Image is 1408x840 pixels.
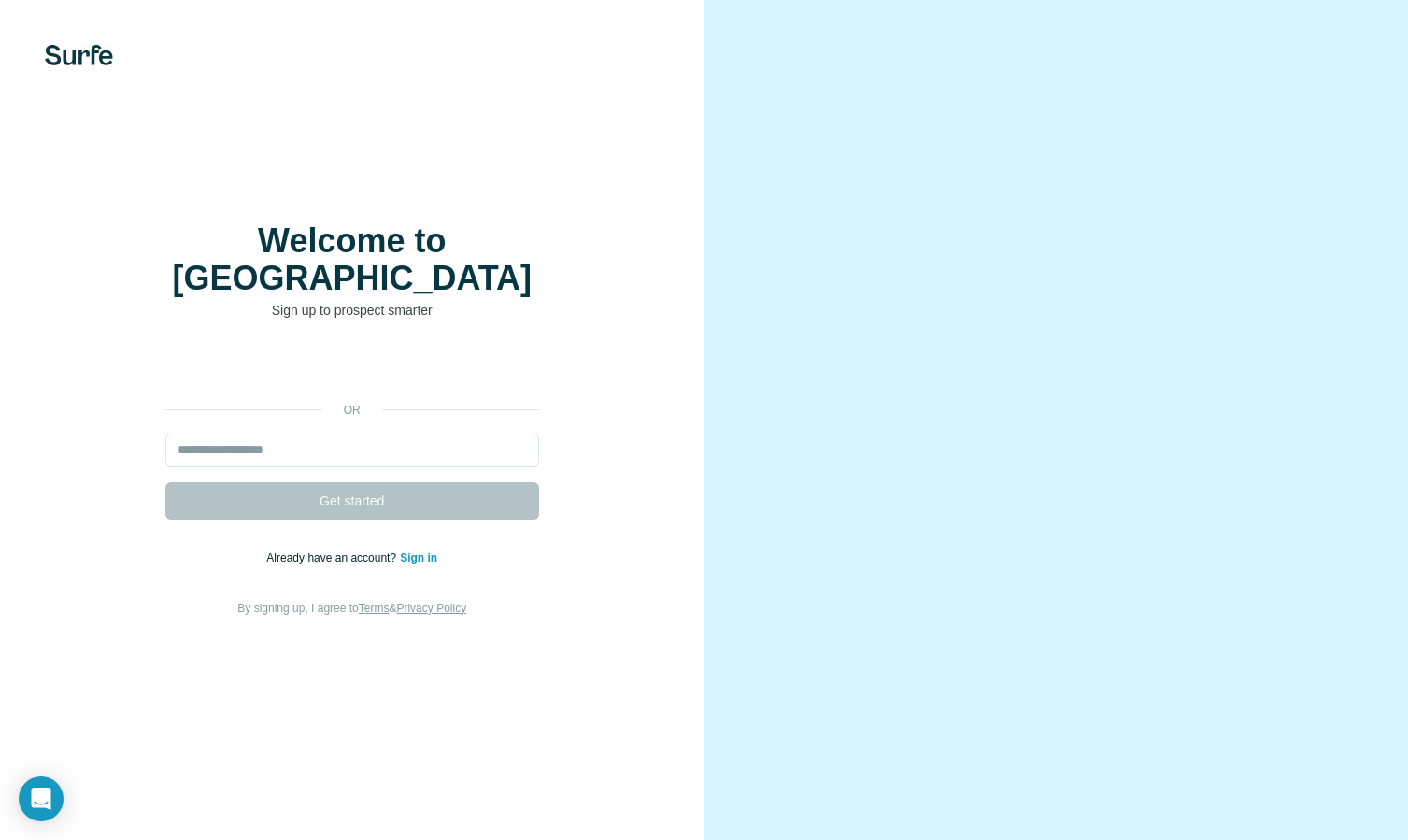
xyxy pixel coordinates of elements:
a: Terms [359,602,390,615]
p: Sign up to prospect smarter [165,301,539,320]
a: Privacy Policy [396,602,466,615]
a: Sign in [400,551,437,564]
iframe: Sign in with Google Button [156,348,548,389]
h1: Welcome to [GEOGRAPHIC_DATA] [165,222,539,297]
span: By signing up, I agree to & [237,602,466,615]
div: Open Intercom Messenger [19,776,64,821]
span: Already have an account? [266,551,400,564]
img: Surfe's logo [45,45,113,65]
p: or [322,402,382,419]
